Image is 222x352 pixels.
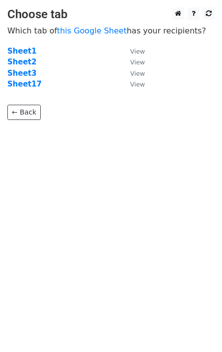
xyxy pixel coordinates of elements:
[57,26,127,35] a: this Google Sheet
[7,69,36,78] a: Sheet3
[7,7,215,22] h3: Choose tab
[7,105,41,120] a: ← Back
[130,59,145,66] small: View
[130,70,145,77] small: View
[120,47,145,56] a: View
[7,26,215,36] p: Which tab of has your recipients?
[120,58,145,66] a: View
[120,69,145,78] a: View
[7,80,42,88] a: Sheet17
[130,81,145,88] small: View
[7,58,36,66] a: Sheet2
[173,305,222,352] iframe: Chat Widget
[7,47,36,56] a: Sheet1
[130,48,145,55] small: View
[120,80,145,88] a: View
